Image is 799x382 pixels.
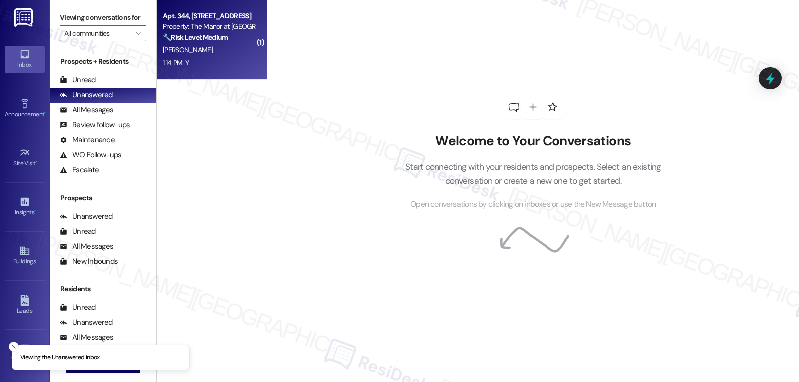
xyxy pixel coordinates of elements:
div: Prospects [50,193,156,203]
div: Apt. 344, [STREET_ADDRESS] [163,11,255,21]
a: Inbox [5,46,45,73]
div: Prospects + Residents [50,56,156,67]
input: All communities [64,25,130,41]
div: Unread [60,75,96,85]
p: Start connecting with your residents and prospects. Select an existing conversation or create a n... [391,160,676,188]
div: Review follow-ups [60,120,130,130]
a: Buildings [5,242,45,269]
a: Leads [5,292,45,319]
i:  [136,29,141,37]
div: All Messages [60,332,113,343]
div: Property: The Manor at [GEOGRAPHIC_DATA] [163,21,255,32]
strong: 🔧 Risk Level: Medium [163,33,228,42]
div: All Messages [60,105,113,115]
div: Unread [60,302,96,313]
label: Viewing conversations for [60,10,146,25]
span: Open conversations by clicking on inboxes or use the New Message button [410,198,656,211]
div: All Messages [60,241,113,252]
div: Unanswered [60,317,113,328]
div: Unread [60,226,96,237]
p: Viewing the Unanswered inbox [20,353,100,362]
span: • [44,109,46,116]
img: ResiDesk Logo [14,8,35,27]
div: WO Follow-ups [60,150,121,160]
span: • [36,158,37,165]
div: Unanswered [60,211,113,222]
div: 1:14 PM: Y [163,58,189,67]
h2: Welcome to Your Conversations [391,133,676,149]
button: Close toast [9,342,19,352]
div: Maintenance [60,135,115,145]
div: New Inbounds [60,256,118,267]
div: Residents [50,284,156,294]
div: Unanswered [60,90,113,100]
span: [PERSON_NAME] [163,45,213,54]
a: Insights • [5,193,45,220]
a: Templates • [5,341,45,368]
a: Site Visit • [5,144,45,171]
span: • [34,207,36,214]
div: Escalate [60,165,99,175]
